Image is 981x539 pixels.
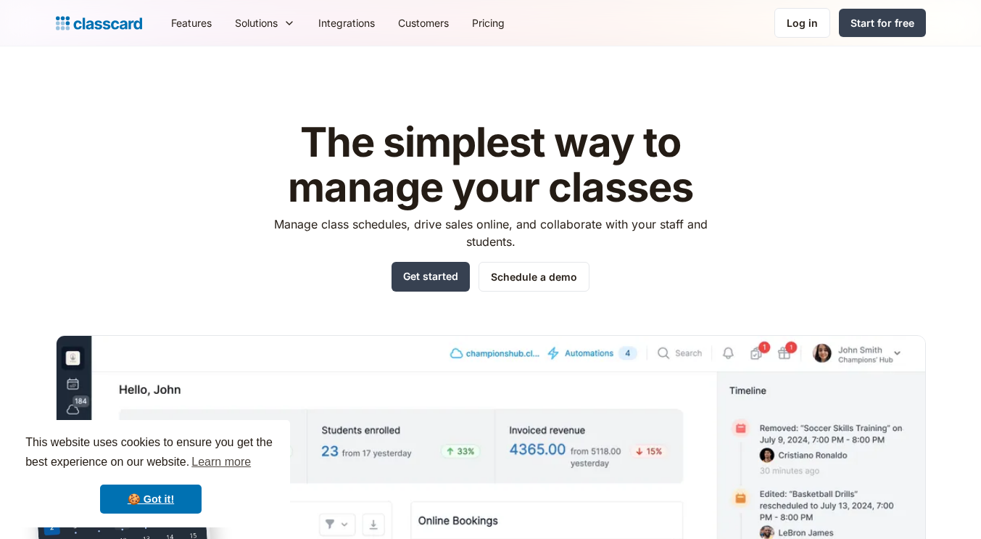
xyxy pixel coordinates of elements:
a: Features [160,7,223,39]
a: Pricing [460,7,516,39]
div: Solutions [223,7,307,39]
a: dismiss cookie message [100,485,202,514]
a: Schedule a demo [479,262,589,292]
a: Start for free [839,9,926,37]
h1: The simplest way to manage your classes [260,120,721,210]
div: Log in [787,15,818,30]
a: home [56,13,142,33]
div: Start for free [850,15,914,30]
a: Customers [386,7,460,39]
a: Integrations [307,7,386,39]
p: Manage class schedules, drive sales online, and collaborate with your staff and students. [260,215,721,250]
div: cookieconsent [12,420,290,527]
div: Solutions [235,15,278,30]
a: Get started [392,262,470,292]
a: learn more about cookies [189,451,253,473]
a: Log in [774,8,830,38]
span: This website uses cookies to ensure you get the best experience on our website. [25,434,276,473]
